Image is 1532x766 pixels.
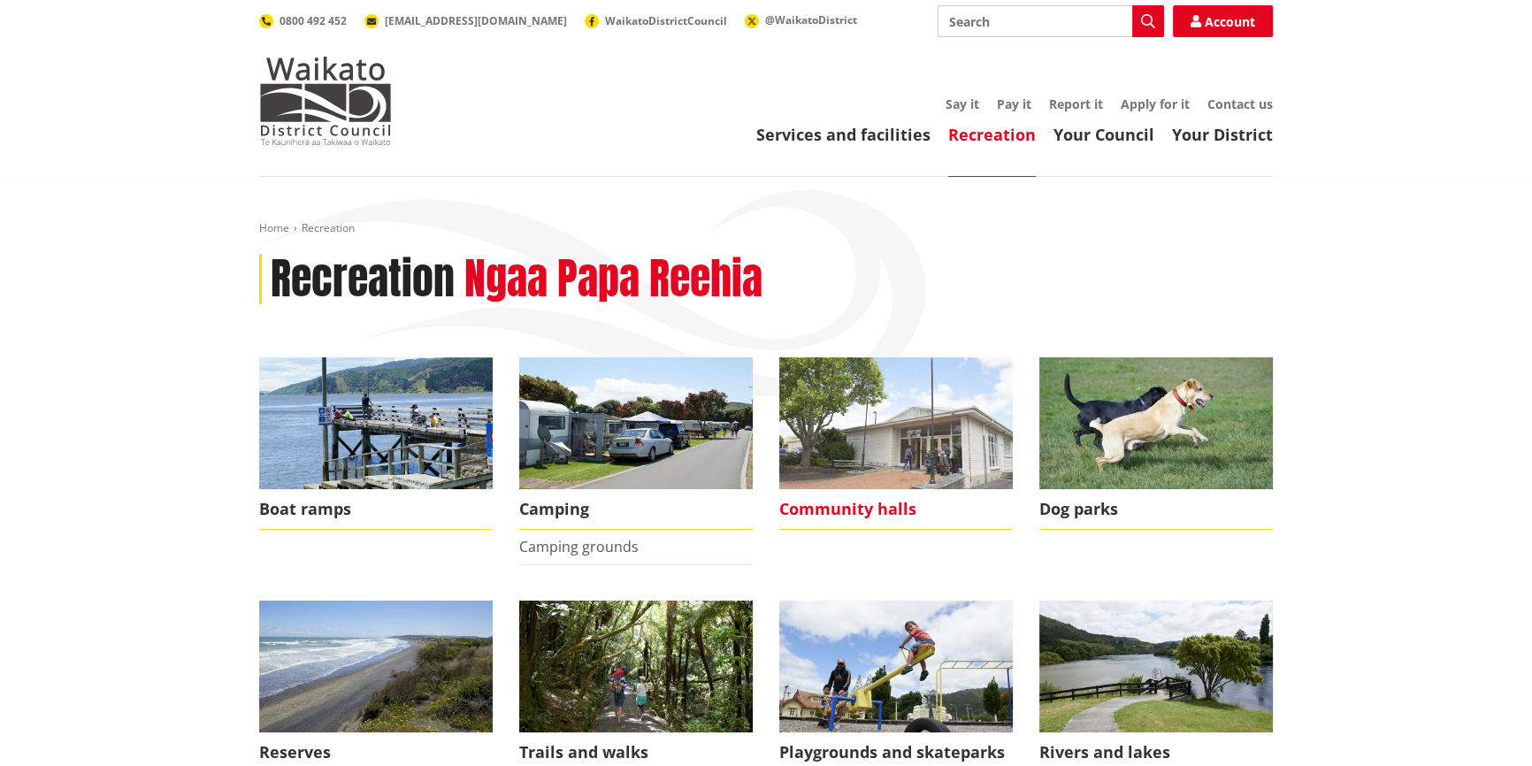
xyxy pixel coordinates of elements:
img: Waikato District Council - Te Kaunihera aa Takiwaa o Waikato [259,57,392,145]
img: Bridal Veil Falls [519,601,753,732]
span: WaikatoDistrictCouncil [605,13,727,28]
a: Pay it [997,96,1031,112]
span: Camping [519,489,753,530]
a: Find your local dog park Dog parks [1039,357,1273,530]
a: Your Council [1053,124,1154,145]
a: Apply for it [1121,96,1190,112]
img: camping-ground-v2 [519,357,753,489]
span: [EMAIL_ADDRESS][DOMAIN_NAME] [385,13,567,28]
nav: breadcrumb [259,221,1273,236]
span: 0800 492 452 [280,13,347,28]
a: camping-ground-v2 Camping [519,357,753,530]
a: Port Waikato council maintained boat ramp Boat ramps [259,357,493,530]
a: WaikatoDistrictCouncil [585,13,727,28]
a: Home [259,220,289,235]
input: Search input [938,5,1164,37]
span: Recreation [302,220,355,235]
a: Recreation [948,124,1036,145]
img: Waikato River, Ngaruawahia [1039,601,1273,732]
a: Services and facilities [756,124,931,145]
span: Boat ramps [259,489,493,530]
a: Account [1173,5,1273,37]
a: Report it [1049,96,1103,112]
span: Dog parks [1039,489,1273,530]
h1: Recreation [271,254,455,305]
a: [EMAIL_ADDRESS][DOMAIN_NAME] [364,13,567,28]
img: Port Waikato coastal reserve [259,601,493,732]
span: @WaikatoDistrict [765,12,857,27]
img: Port Waikato boat ramp [259,357,493,489]
a: @WaikatoDistrict [745,12,857,27]
a: Contact us [1207,96,1273,112]
a: Ngaruawahia Memorial Hall Community halls [779,357,1013,530]
img: Playground in Ngaruawahia [779,601,1013,732]
h2: Ngaa Papa Reehia [464,254,762,305]
img: Ngaruawahia Memorial Hall [779,357,1013,489]
img: Find your local dog park [1039,357,1273,489]
span: Community halls [779,489,1013,530]
a: 0800 492 452 [259,13,347,28]
a: Camping grounds [519,537,639,556]
a: Your District [1172,124,1273,145]
a: Say it [946,96,979,112]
